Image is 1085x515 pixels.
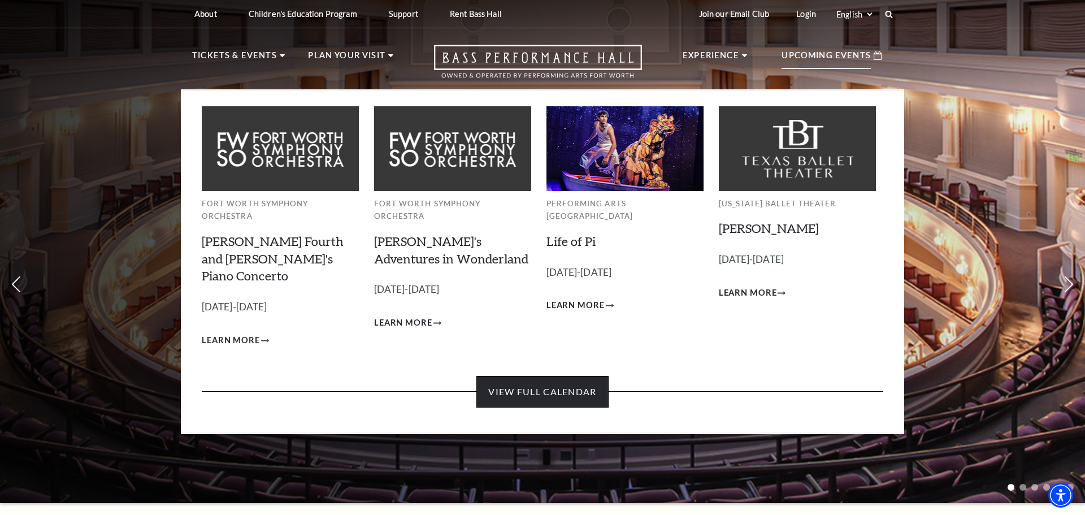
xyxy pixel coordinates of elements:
[719,286,777,300] span: Learn More
[374,106,531,191] img: Fort Worth Symphony Orchestra
[194,9,217,19] p: About
[546,106,704,191] img: Performing Arts Fort Worth
[202,334,269,348] a: Learn More Brahms Fourth and Grieg's Piano Concerto
[719,252,876,268] p: [DATE]-[DATE]
[719,106,876,191] img: Texas Ballet Theater
[683,49,739,69] p: Experience
[546,265,704,281] p: [DATE]-[DATE]
[374,233,528,266] a: [PERSON_NAME]'s Adventures in Wonderland
[308,49,385,69] p: Plan Your Visit
[192,49,277,69] p: Tickets & Events
[546,233,596,249] a: Life of Pi
[476,376,608,408] a: View Full Calendar
[719,220,819,236] a: [PERSON_NAME]
[202,334,260,348] span: Learn More
[1048,483,1073,508] div: Accessibility Menu
[374,282,531,298] p: [DATE]-[DATE]
[546,197,704,223] p: Performing Arts [GEOGRAPHIC_DATA]
[546,298,605,313] span: Learn More
[389,9,418,19] p: Support
[834,9,874,20] select: Select:
[249,9,357,19] p: Children's Education Program
[202,197,359,223] p: Fort Worth Symphony Orchestra
[450,9,502,19] p: Rent Bass Hall
[202,233,344,284] a: [PERSON_NAME] Fourth and [PERSON_NAME]'s Piano Concerto
[202,299,359,315] p: [DATE]-[DATE]
[546,298,614,313] a: Learn More Life of Pi
[374,316,432,330] span: Learn More
[719,286,786,300] a: Learn More Peter Pan
[782,49,871,69] p: Upcoming Events
[393,45,683,89] a: Open this option
[719,197,876,210] p: [US_STATE] Ballet Theater
[374,316,441,330] a: Learn More Alice's Adventures in Wonderland
[202,106,359,191] img: Fort Worth Symphony Orchestra
[374,197,531,223] p: Fort Worth Symphony Orchestra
